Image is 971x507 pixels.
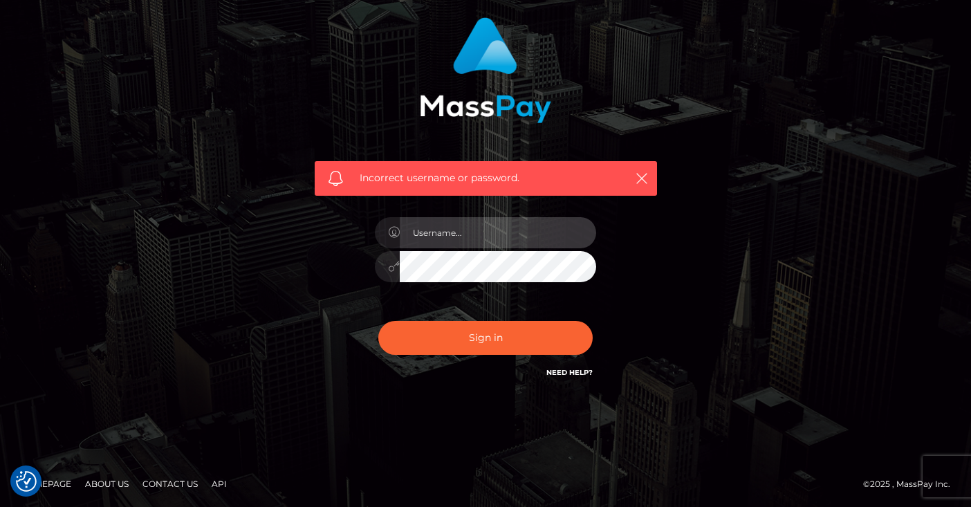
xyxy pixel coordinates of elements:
a: Need Help? [546,368,593,377]
a: About Us [80,473,134,495]
button: Consent Preferences [16,471,37,492]
button: Sign in [378,321,593,355]
img: MassPay Login [420,17,551,123]
div: © 2025 , MassPay Inc. [863,477,961,492]
a: Contact Us [137,473,203,495]
a: Homepage [15,473,77,495]
span: Incorrect username or password. [360,171,612,185]
img: Revisit consent button [16,471,37,492]
input: Username... [400,217,596,248]
a: API [206,473,232,495]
